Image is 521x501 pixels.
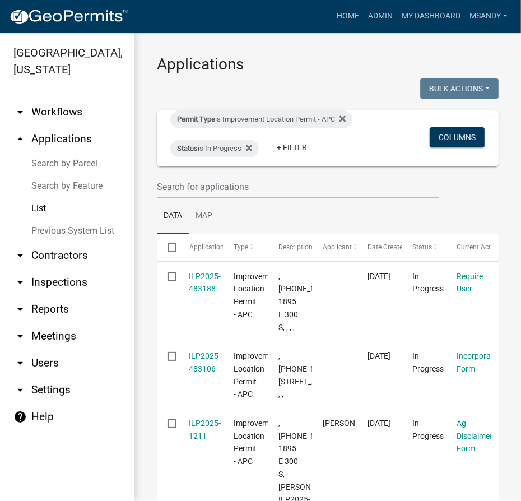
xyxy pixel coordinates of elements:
span: Date Created [368,243,407,251]
span: 09/24/2025 [368,351,390,360]
button: Bulk Actions [420,78,499,99]
span: Improvement Location Permit - APC [234,272,280,319]
span: Permit Type [177,115,215,123]
span: Status [412,243,432,251]
a: Admin [364,6,397,27]
span: Improvement Location Permit - APC [234,351,280,398]
a: ILP2025-483188 [189,272,221,294]
span: Description [278,243,313,251]
a: + Filter [268,137,316,157]
a: Require User [457,272,483,294]
i: arrow_drop_down [13,330,27,343]
span: Type [234,243,248,251]
datatable-header-cell: Status [402,234,446,261]
div: is In Progress [170,140,259,157]
a: ILP2025-1211 [189,419,221,440]
datatable-header-cell: Application Number [178,234,223,261]
span: , 004-040-099, 736 W MARKET ST, , , , [278,351,347,398]
span: Application Number [189,243,250,251]
span: In Progress [412,419,444,440]
h3: Applications [157,55,499,74]
a: Incorporated Form [457,351,503,373]
datatable-header-cell: Select [157,234,178,261]
span: Improvement Location Permit - APC [234,419,280,466]
span: Current Activity [457,243,504,251]
i: arrow_drop_up [13,132,27,146]
span: Applicant [323,243,352,251]
span: In Progress [412,272,444,294]
datatable-header-cell: Applicant [312,234,357,261]
button: Columns [430,127,485,147]
span: JOHN Allen CULBERTSON [323,419,383,428]
div: is Improvement Location Permit - APC [170,110,352,128]
i: help [13,410,27,424]
datatable-header-cell: Date Created [357,234,402,261]
span: 09/24/2025 [368,272,390,281]
a: My Dashboard [397,6,465,27]
span: Status [177,144,198,152]
a: Data [157,198,189,234]
datatable-header-cell: Type [223,234,268,261]
i: arrow_drop_down [13,276,27,289]
a: Map [189,198,219,234]
input: Search for applications [157,175,439,198]
a: Ag Disclaimer Form [457,419,493,453]
a: ILP2025-483106 [189,351,221,373]
a: msandy [465,6,512,27]
i: arrow_drop_down [13,105,27,119]
i: arrow_drop_down [13,249,27,262]
span: , 003-169-002.B, 1895 E 300 S, , , , [278,272,353,332]
span: In Progress [412,351,444,373]
datatable-header-cell: Current Activity [446,234,491,261]
span: 09/23/2025 [368,419,390,428]
i: arrow_drop_down [13,383,27,397]
datatable-header-cell: Description [268,234,313,261]
i: arrow_drop_down [13,356,27,370]
i: arrow_drop_down [13,303,27,316]
a: Home [332,6,364,27]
